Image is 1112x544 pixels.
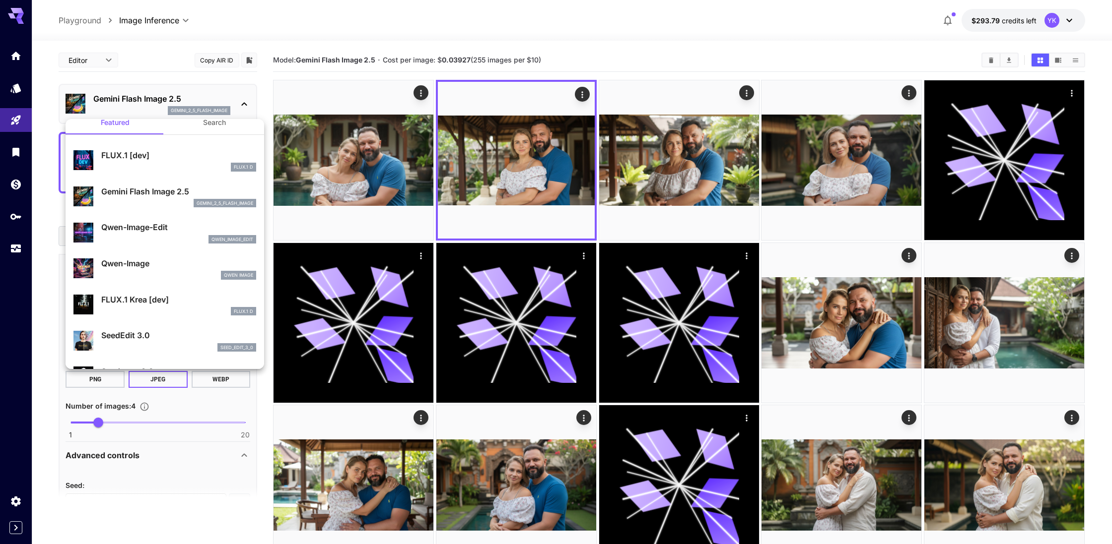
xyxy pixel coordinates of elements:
[66,111,165,134] button: Featured
[73,290,256,320] div: FLUX.1 Krea [dev]FLUX.1 D
[101,329,256,341] p: SeedEdit 3.0
[220,344,253,351] p: seed_edit_3_0
[234,164,253,171] p: FLUX.1 D
[73,325,256,356] div: SeedEdit 3.0seed_edit_3_0
[101,221,256,233] p: Qwen-Image-Edit
[73,145,256,176] div: FLUX.1 [dev]FLUX.1 D
[101,294,256,305] p: FLUX.1 Krea [dev]
[101,365,256,377] p: Seedream 3.0
[211,236,253,243] p: qwen_image_edit
[73,253,256,284] div: Qwen-ImageQwen Image
[101,149,256,161] p: FLUX.1 [dev]
[73,181,256,212] div: Gemini Flash Image 2.5gemini_2_5_flash_image
[73,362,256,392] div: Seedream 3.0
[234,308,253,315] p: FLUX.1 D
[101,185,256,197] p: Gemini Flash Image 2.5
[101,257,256,269] p: Qwen-Image
[73,217,256,247] div: Qwen-Image-Editqwen_image_edit
[224,272,253,279] p: Qwen Image
[197,200,253,207] p: gemini_2_5_flash_image
[165,111,264,134] button: Search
